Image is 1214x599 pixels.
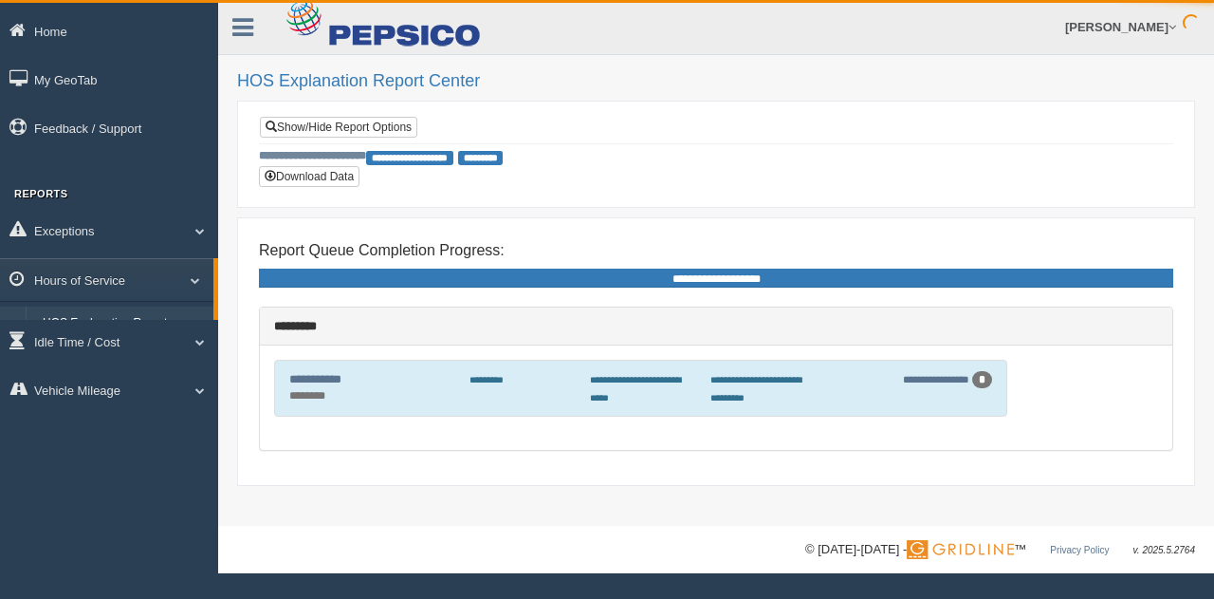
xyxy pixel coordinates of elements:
[259,166,359,187] button: Download Data
[259,242,1173,259] h4: Report Queue Completion Progress:
[260,117,417,138] a: Show/Hide Report Options
[805,540,1195,560] div: © [DATE]-[DATE] - ™
[907,540,1014,559] img: Gridline
[1050,545,1109,555] a: Privacy Policy
[237,72,1195,91] h2: HOS Explanation Report Center
[34,307,213,341] a: HOS Explanation Reports
[1133,545,1195,555] span: v. 2025.5.2764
